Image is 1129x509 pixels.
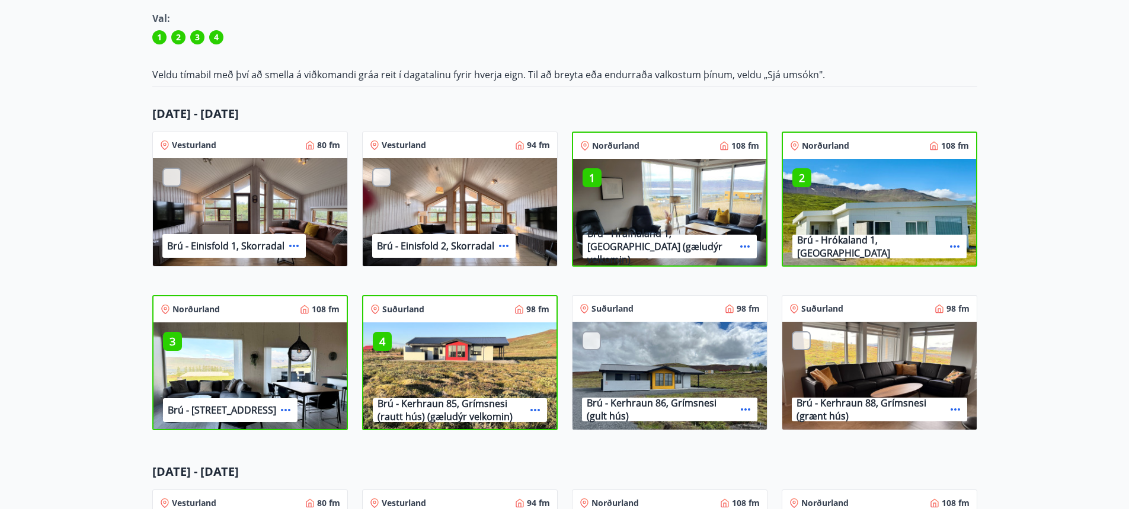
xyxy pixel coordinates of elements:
img: Paella dish [573,159,766,268]
p: Suðurland [382,303,424,315]
span: 3 [195,31,200,43]
img: Paella dish [153,158,347,267]
p: [DATE] - [DATE] [152,105,977,122]
p: Suðurland [801,303,843,315]
p: 3 [163,334,182,349]
p: 1 [583,170,602,185]
img: Paella dish [783,159,976,268]
p: 2 [792,170,811,185]
p: Norðurland [802,140,849,152]
p: Brú - Hrókaland 1, [GEOGRAPHIC_DATA] [797,233,945,260]
p: 108 fm [312,303,340,315]
p: 80 fm [317,139,340,151]
p: 80 fm [317,497,340,509]
p: 98 fm [737,303,760,315]
p: 98 fm [526,303,549,315]
span: 4 [214,31,219,43]
img: Paella dish [782,322,977,431]
p: Suðurland [591,303,634,315]
p: Norðurland [592,140,639,152]
p: Brú - Kerhraun 86, Grímsnesi (gult hús) [587,396,736,422]
p: 108 fm [731,140,759,152]
img: Paella dish [153,322,347,431]
p: Norðurland [172,303,220,315]
p: Vesturland [172,139,216,151]
span: Val: [152,12,170,25]
p: 108 fm [941,140,969,152]
p: Vesturland [382,497,426,509]
p: Brú - Einisfold 1, Skorradal [167,239,284,252]
p: 4 [373,334,392,349]
p: Brú - [STREET_ADDRESS] [168,404,276,417]
p: 94 fm [527,139,550,151]
p: 98 fm [946,303,970,315]
p: Norðurland [591,497,639,509]
span: 1 [157,31,162,43]
img: Paella dish [573,322,767,431]
p: 108 fm [732,497,760,509]
img: Paella dish [363,322,556,431]
p: Brú - Einisfold 2, Skorradal [377,239,494,252]
p: 94 fm [527,497,550,509]
img: Paella dish [363,158,557,267]
p: [DATE] - [DATE] [152,463,977,480]
p: Norðurland [801,497,849,509]
p: 108 fm [942,497,970,509]
p: Brú - Hrafnaland 1, [GEOGRAPHIC_DATA] (gæludýr velkomin) [587,227,735,266]
p: Brú - Kerhraun 85, Grímsnesi (rautt hús) (gæludýr velkomin) [378,397,526,423]
p: Brú - Kerhraun 88, Grímsnesi (grænt hús) [797,396,946,422]
p: Vesturland [382,139,426,151]
p: Veldu tímabil með því að smella á viðkomandi gráa reit í dagatalinu fyrir hverja eign. Til að bre... [152,68,977,81]
p: Vesturland [172,497,216,509]
span: 2 [176,31,181,43]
